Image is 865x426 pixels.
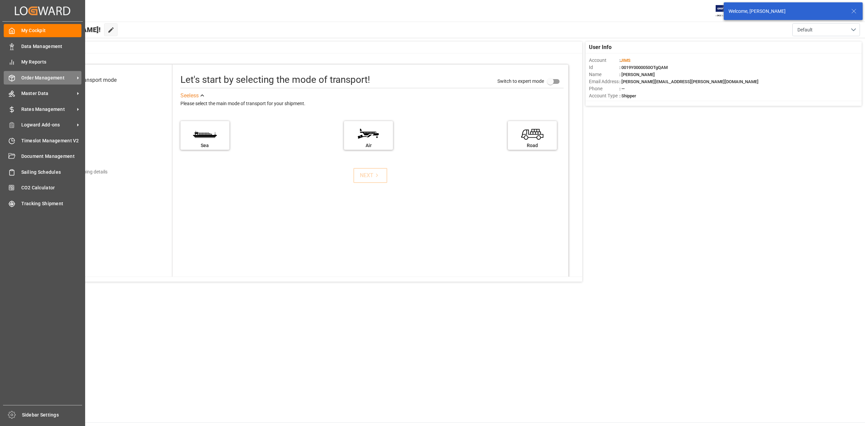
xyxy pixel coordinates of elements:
span: Data Management [21,43,82,50]
a: Tracking Shipment [4,197,81,210]
span: Default [797,26,813,33]
div: Sea [184,142,226,149]
div: Air [347,142,390,149]
span: : — [619,86,625,91]
span: : Shipper [619,93,636,98]
span: Order Management [21,74,75,81]
span: Sidebar Settings [22,411,82,419]
div: NEXT [360,171,380,180]
span: Master Data [21,90,75,97]
div: See less [180,92,199,100]
span: Phone [589,85,619,92]
span: Account [589,57,619,64]
span: Email Address [589,78,619,85]
span: My Reports [21,58,82,66]
span: : [619,58,631,63]
span: Logward Add-ons [21,121,75,128]
span: : [PERSON_NAME][EMAIL_ADDRESS][PERSON_NAME][DOMAIN_NAME] [619,79,759,84]
span: Rates Management [21,106,75,113]
a: Timeslot Management V2 [4,134,81,147]
div: Add shipping details [65,168,107,175]
span: : 0019Y0000050OTgQAM [619,65,668,70]
button: NEXT [353,168,387,183]
a: Document Management [4,150,81,163]
span: Name [589,71,619,78]
a: CO2 Calculator [4,181,81,194]
span: My Cockpit [21,27,82,34]
span: Document Management [21,153,82,160]
a: My Reports [4,55,81,69]
img: Exertis%20JAM%20-%20Email%20Logo.jpg_1722504956.jpg [716,5,739,17]
div: Please select the main mode of transport for your shipment. [180,100,564,108]
div: Welcome, [PERSON_NAME] [728,8,845,15]
span: Switch to expert mode [497,78,544,84]
a: My Cockpit [4,24,81,37]
span: Timeslot Management V2 [21,137,82,144]
span: : [PERSON_NAME] [619,72,655,77]
a: Sailing Schedules [4,165,81,179]
span: Tracking Shipment [21,200,82,207]
span: JIMS [620,58,631,63]
span: User Info [589,43,612,51]
span: Account Type [589,92,619,99]
button: open menu [792,23,860,36]
span: Id [589,64,619,71]
span: Sailing Schedules [21,169,82,176]
div: Select transport mode [64,76,117,84]
div: Let's start by selecting the mode of transport! [180,73,370,87]
a: Data Management [4,40,81,53]
div: Road [511,142,553,149]
span: CO2 Calculator [21,184,82,191]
